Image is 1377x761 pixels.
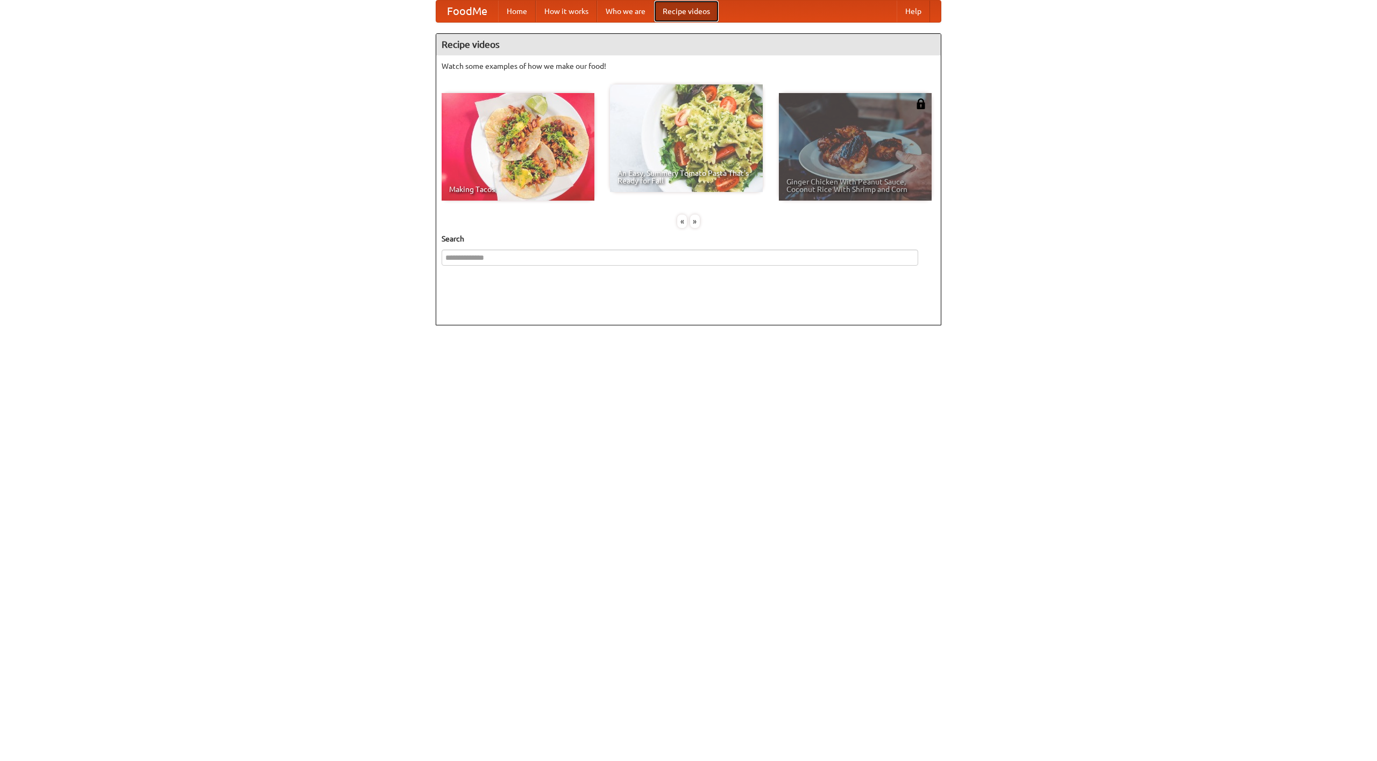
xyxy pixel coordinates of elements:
a: How it works [536,1,597,22]
div: » [690,215,700,228]
a: An Easy, Summery Tomato Pasta That's Ready for Fall [610,84,763,192]
a: Help [897,1,930,22]
a: Making Tacos [442,93,594,201]
div: « [677,215,687,228]
span: An Easy, Summery Tomato Pasta That's Ready for Fall [617,169,755,184]
h4: Recipe videos [436,34,941,55]
img: 483408.png [915,98,926,109]
a: FoodMe [436,1,498,22]
a: Home [498,1,536,22]
a: Who we are [597,1,654,22]
h5: Search [442,233,935,244]
a: Recipe videos [654,1,719,22]
p: Watch some examples of how we make our food! [442,61,935,72]
span: Making Tacos [449,186,587,193]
